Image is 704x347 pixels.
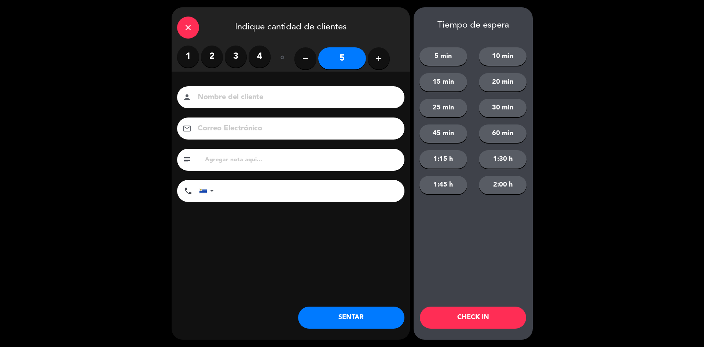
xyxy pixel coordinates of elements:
[184,187,192,195] i: phone
[204,155,399,165] input: Agregar nota aquí...
[271,46,294,71] div: ó
[249,46,271,68] label: 4
[479,176,527,194] button: 2:00 h
[419,47,467,66] button: 5 min
[225,46,247,68] label: 3
[184,23,192,32] i: close
[201,46,223,68] label: 2
[183,155,191,164] i: subject
[368,47,390,69] button: add
[419,99,467,117] button: 25 min
[414,20,533,31] div: Tiempo de espera
[479,99,527,117] button: 30 min
[197,91,395,104] input: Nombre del cliente
[374,54,383,63] i: add
[479,47,527,66] button: 10 min
[197,122,395,135] input: Correo Electrónico
[479,73,527,91] button: 20 min
[172,7,410,46] div: Indique cantidad de clientes
[419,73,467,91] button: 15 min
[419,124,467,143] button: 45 min
[183,93,191,102] i: person
[301,54,310,63] i: remove
[298,307,404,329] button: SENTAR
[183,124,191,133] i: email
[420,307,526,329] button: CHECK IN
[419,176,467,194] button: 1:45 h
[479,124,527,143] button: 60 min
[199,180,216,202] div: Uruguay: +598
[419,150,467,169] button: 1:15 h
[479,150,527,169] button: 1:30 h
[177,46,199,68] label: 1
[294,47,316,69] button: remove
